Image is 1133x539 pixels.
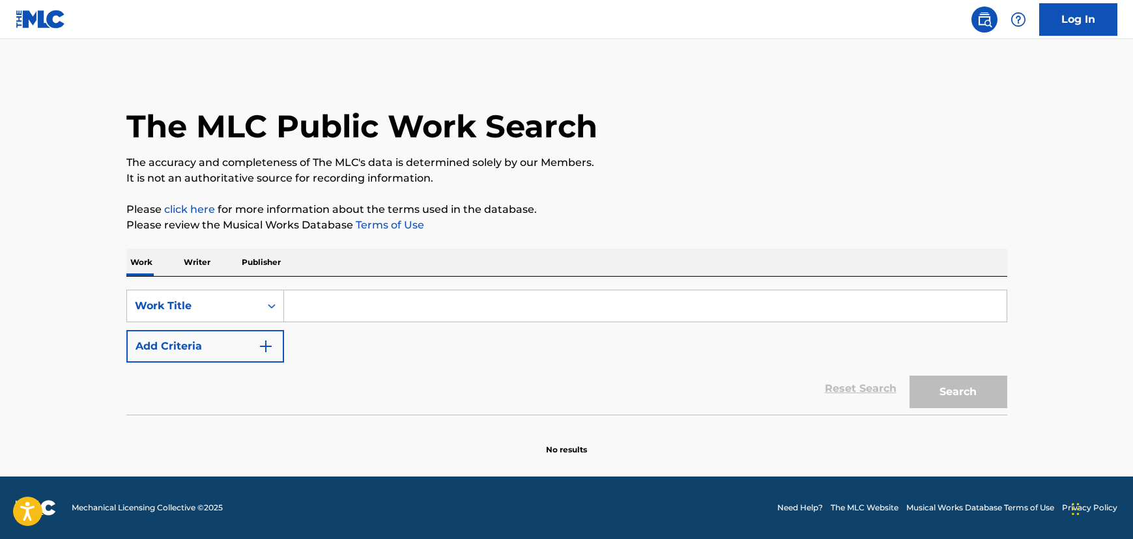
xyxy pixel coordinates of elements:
[238,249,285,276] p: Publisher
[971,7,997,33] a: Public Search
[16,500,56,516] img: logo
[72,502,223,514] span: Mechanical Licensing Collective © 2025
[126,107,597,146] h1: The MLC Public Work Search
[180,249,214,276] p: Writer
[126,249,156,276] p: Work
[126,171,1007,186] p: It is not an authoritative source for recording information.
[126,217,1007,233] p: Please review the Musical Works Database
[1072,490,1080,529] div: Drag
[16,10,66,29] img: MLC Logo
[126,290,1007,415] form: Search Form
[546,428,587,456] p: No results
[977,12,992,27] img: search
[777,502,823,514] a: Need Help?
[126,155,1007,171] p: The accuracy and completeness of The MLC's data is determined solely by our Members.
[1039,3,1117,36] a: Log In
[831,502,898,514] a: The MLC Website
[353,219,424,231] a: Terms of Use
[126,202,1007,217] p: Please for more information about the terms used in the database.
[135,298,252,314] div: Work Title
[164,203,215,215] a: click here
[906,502,1054,514] a: Musical Works Database Terms of Use
[1062,502,1117,514] a: Privacy Policy
[1068,477,1133,539] iframe: Chat Widget
[1005,7,1031,33] div: Help
[1011,12,1026,27] img: help
[258,339,274,354] img: 9d2ae6d4665cec9f34b9.svg
[126,330,284,363] button: Add Criteria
